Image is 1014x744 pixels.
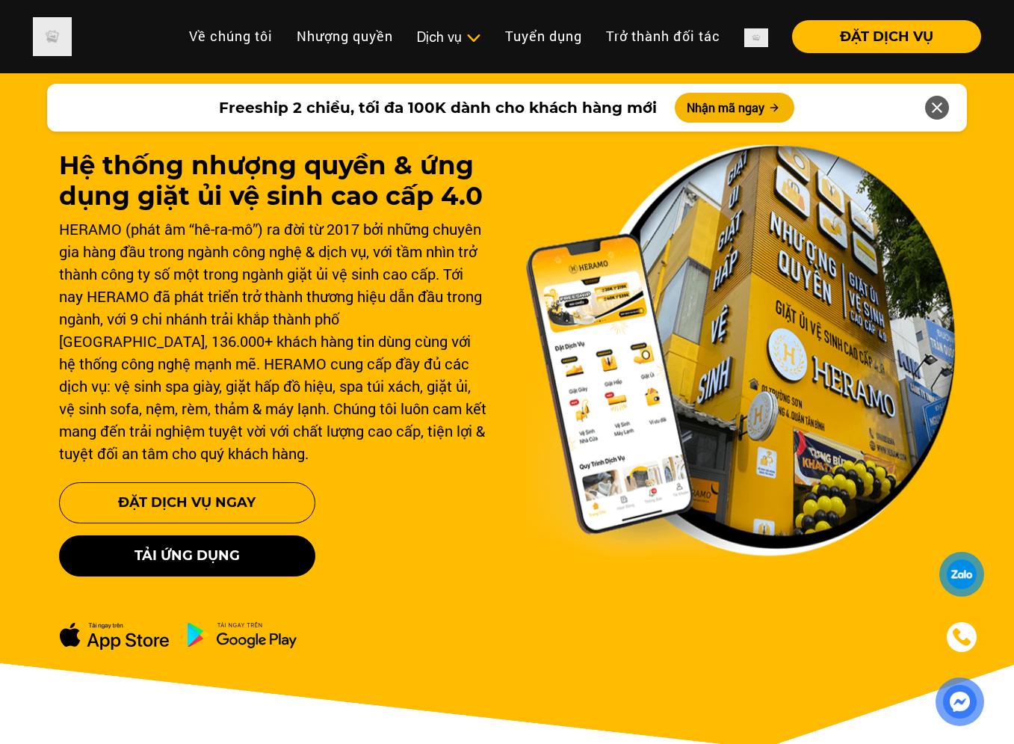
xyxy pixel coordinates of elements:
[59,218,489,464] div: HERAMO (phát âm “hê-ra-mô”) ra đời từ 2017 bởi những chuyên gia hàng đầu trong ngành công nghệ & ...
[939,615,984,660] a: phone-icon
[780,30,981,43] a: ĐẶT DỊCH VỤ
[59,535,315,577] button: Tải ứng dụng
[950,627,972,648] img: phone-icon
[59,621,170,651] img: apple-dowload
[177,20,285,52] a: Về chúng tôi
[675,93,794,123] button: Nhận mã ngay
[219,96,657,119] span: Freeship 2 chiều, tối đa 100K dành cho khách hàng mới
[417,27,481,47] div: Dịch vụ
[59,150,489,212] h1: Hệ thống nhượng quyền & ứng dụng giặt ủi vệ sinh cao cấp 4.0
[466,31,481,46] img: subToggleIcon
[285,20,405,52] a: Nhượng quyền
[59,482,315,523] button: Đặt Dịch Vụ Ngay
[594,20,732,52] a: Trở thành đối tác
[493,20,594,52] a: Tuyển dụng
[525,144,956,557] img: banner
[792,20,981,53] button: ĐẶT DỊCH VỤ
[187,621,297,648] img: ch-dowload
